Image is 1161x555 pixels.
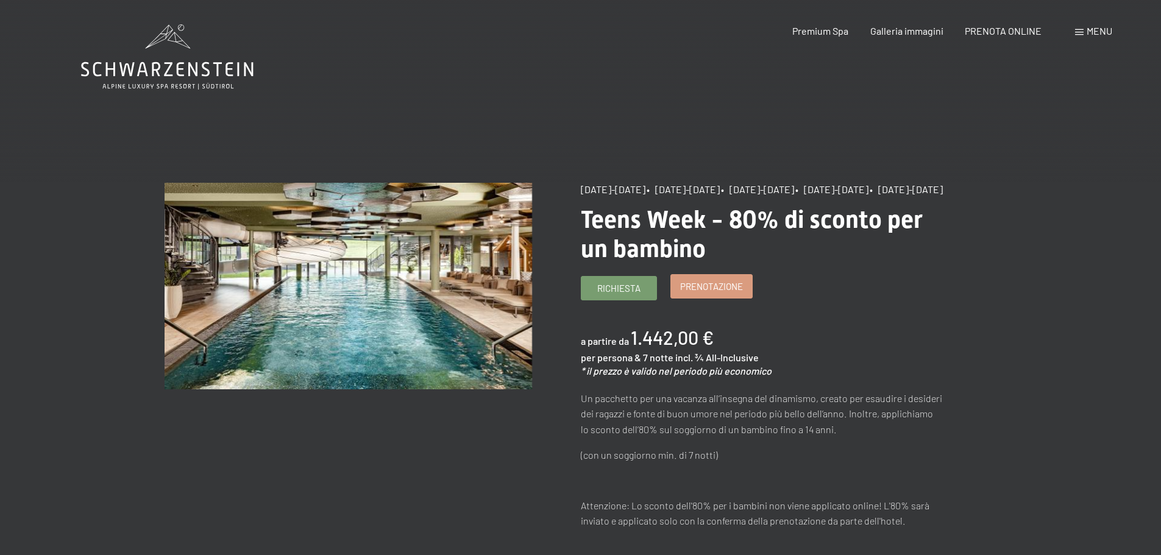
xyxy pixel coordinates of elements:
span: • [DATE]-[DATE] [870,183,943,195]
a: Premium Spa [792,25,848,37]
p: Attenzione: Lo sconto dell'80% per i bambini non viene applicato online! L'80% sarà inviato e app... [581,498,948,529]
span: • [DATE]-[DATE] [647,183,720,195]
span: a partire da [581,335,629,347]
a: PRENOTA ONLINE [965,25,1042,37]
b: 1.442,00 € [631,327,714,348]
span: incl. ¾ All-Inclusive [675,352,759,363]
span: • [DATE]-[DATE] [721,183,794,195]
p: (con un soggiorno min. di 7 notti) [581,447,948,463]
span: Menu [1087,25,1112,37]
span: Prenotazione [680,280,743,293]
em: * il prezzo è valido nel periodo più economico [581,365,772,376]
a: Galleria immagini [870,25,943,37]
span: • [DATE]-[DATE] [795,183,868,195]
a: Richiesta [581,277,656,300]
span: [DATE]-[DATE] [581,183,645,195]
span: Teens Week - 80% di sconto per un bambino [581,205,923,263]
img: Teens Week - 80% di sconto per un bambino [165,183,532,389]
p: Un pacchetto per una vacanza all’insegna del dinamismo, creato per esaudire i desideri dei ragazz... [581,391,948,437]
span: per persona & [581,352,641,363]
a: Prenotazione [671,275,752,298]
span: Richiesta [597,282,641,295]
span: 7 notte [643,352,673,363]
